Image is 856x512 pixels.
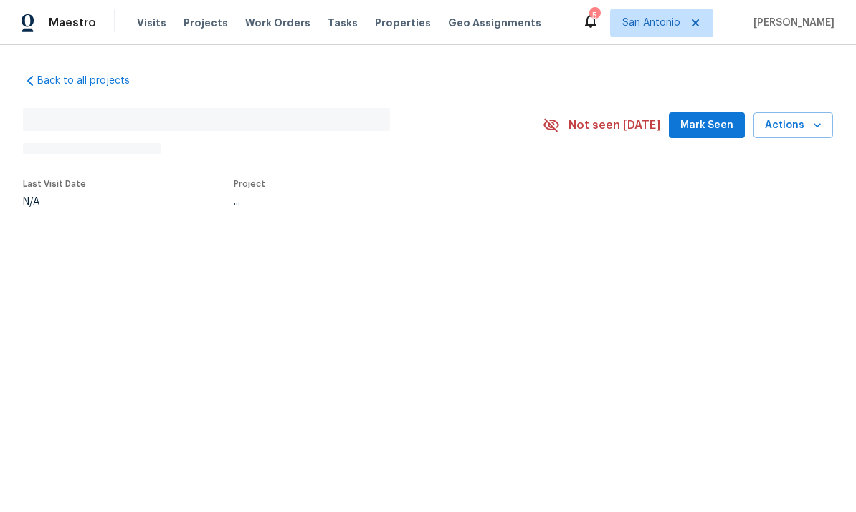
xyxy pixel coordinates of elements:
span: Last Visit Date [23,180,86,188]
span: Projects [184,16,228,30]
span: Tasks [328,18,358,28]
span: [PERSON_NAME] [748,16,834,30]
a: Back to all projects [23,74,161,88]
span: Project [234,180,265,188]
span: Mark Seen [680,117,733,135]
button: Actions [753,112,833,139]
span: Visits [137,16,166,30]
span: Maestro [49,16,96,30]
button: Mark Seen [669,112,745,139]
span: San Antonio [622,16,680,30]
span: Not seen [DATE] [569,118,660,132]
span: Geo Assignments [448,16,541,30]
span: Actions [765,117,822,135]
span: Work Orders [245,16,310,30]
span: Properties [375,16,431,30]
div: N/A [23,197,86,207]
div: 5 [589,9,599,23]
div: ... [234,197,509,207]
